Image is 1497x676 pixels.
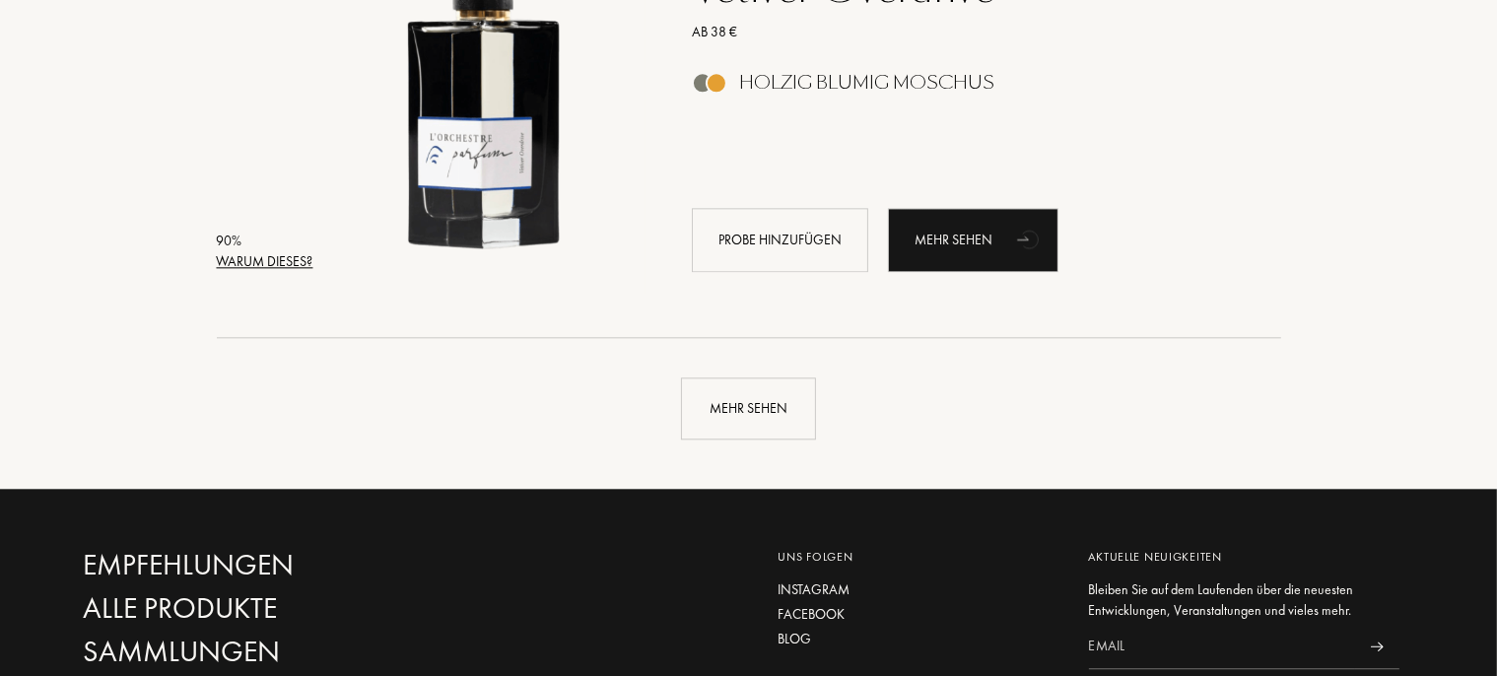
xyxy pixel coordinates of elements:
[692,208,868,272] div: Probe hinzufügen
[677,78,1252,99] a: Holzig Blumig Moschus
[1371,642,1384,651] img: news_send.svg
[677,22,1252,42] a: Ab 38 €
[84,635,508,669] a: Sammlungen
[1089,548,1399,566] div: Aktuelle Neuigkeiten
[739,72,994,94] div: Holzig Blumig Moschus
[217,251,313,272] div: Warum dieses?
[779,548,1059,566] div: Uns folgen
[779,604,1059,625] a: Facebook
[84,548,508,582] a: Empfehlungen
[779,629,1059,649] a: Blog
[1010,219,1050,258] div: animation
[217,231,313,251] div: 90 %
[681,377,816,439] div: Mehr sehen
[888,208,1058,272] div: Mehr sehen
[888,208,1058,272] a: Mehr sehenanimation
[84,591,508,626] a: Alle Produkte
[1089,579,1399,621] div: Bleiben Sie auf dem Laufenden über die neuesten Entwicklungen, Veranstaltungen und vieles mehr.
[1089,625,1355,669] input: Email
[779,579,1059,600] a: Instagram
